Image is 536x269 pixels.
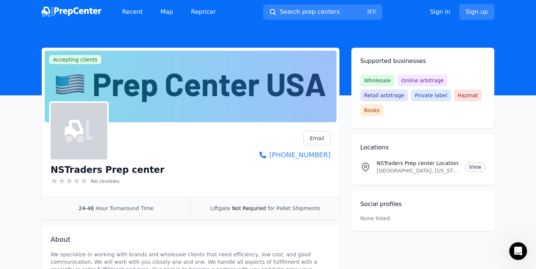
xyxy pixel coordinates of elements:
[114,205,120,211] button: Emoji picker
[454,89,482,101] span: Hazmat
[360,75,395,86] span: Wholesale
[360,143,485,152] h2: Locations
[360,57,485,66] h2: Supported businesses
[117,3,131,17] button: Home
[8,183,141,196] textarea: Message…
[126,202,138,213] button: Send a message…
[116,4,149,19] a: Recent
[5,3,19,17] button: go back
[280,7,339,16] span: Search prep centers
[367,8,373,15] kbd: ⌘
[96,205,154,211] span: Hour Turnaround Time
[32,4,44,16] img: Profile image for Finn
[373,8,377,15] kbd: K
[459,4,494,20] a: Sign up
[303,131,331,145] a: Email
[6,43,122,136] div: Hey there 😀 Did you know that [PERSON_NAME] offers the most features and performance for the cost...
[210,205,230,211] span: Liftgate
[185,4,222,19] a: Repricer
[50,121,56,127] b: 🚀
[12,47,116,128] div: Hey there 😀 Did you know that [PERSON_NAME] offers the most features and performance for the cost...
[47,4,60,9] h1: Aura
[232,205,266,211] span: Not Required
[509,242,527,260] iframe: Intercom live chat
[360,89,408,101] span: Retail arbitrage
[12,137,47,142] div: Aura • Just now
[51,234,331,245] h2: About
[377,167,459,174] p: [GEOGRAPHIC_DATA], [US_STATE], 77089, [GEOGRAPHIC_DATA]
[12,164,137,183] input: Your email
[12,121,50,127] a: Start Free Trial
[430,7,450,16] a: Sign in
[360,215,392,222] p: None listed.
[91,177,119,185] span: No reviews
[360,200,485,209] h2: Social profiles
[259,150,331,160] a: [PHONE_NUMBER]
[52,9,82,17] p: Back [DATE]
[154,4,179,19] a: Map
[263,4,382,20] button: Search prep centers⌘K
[65,117,93,145] img: NSTraders Prep center
[465,162,485,172] a: View
[360,104,383,116] span: Books
[268,205,320,211] span: for Pallet Shipments
[49,55,101,64] span: Accepting clients
[6,43,143,152] div: Aura says…
[377,159,459,167] p: NSTraders Prep center Location
[411,89,451,101] span: Private label
[21,4,33,16] img: Profile image for Casey
[42,7,101,17] img: PrepCenter
[131,3,144,16] div: Close
[51,164,164,176] h1: NSTraders Prep center
[79,205,94,211] span: 24-48
[398,75,447,86] span: Online arbitrage
[12,99,102,112] a: Early Stage Program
